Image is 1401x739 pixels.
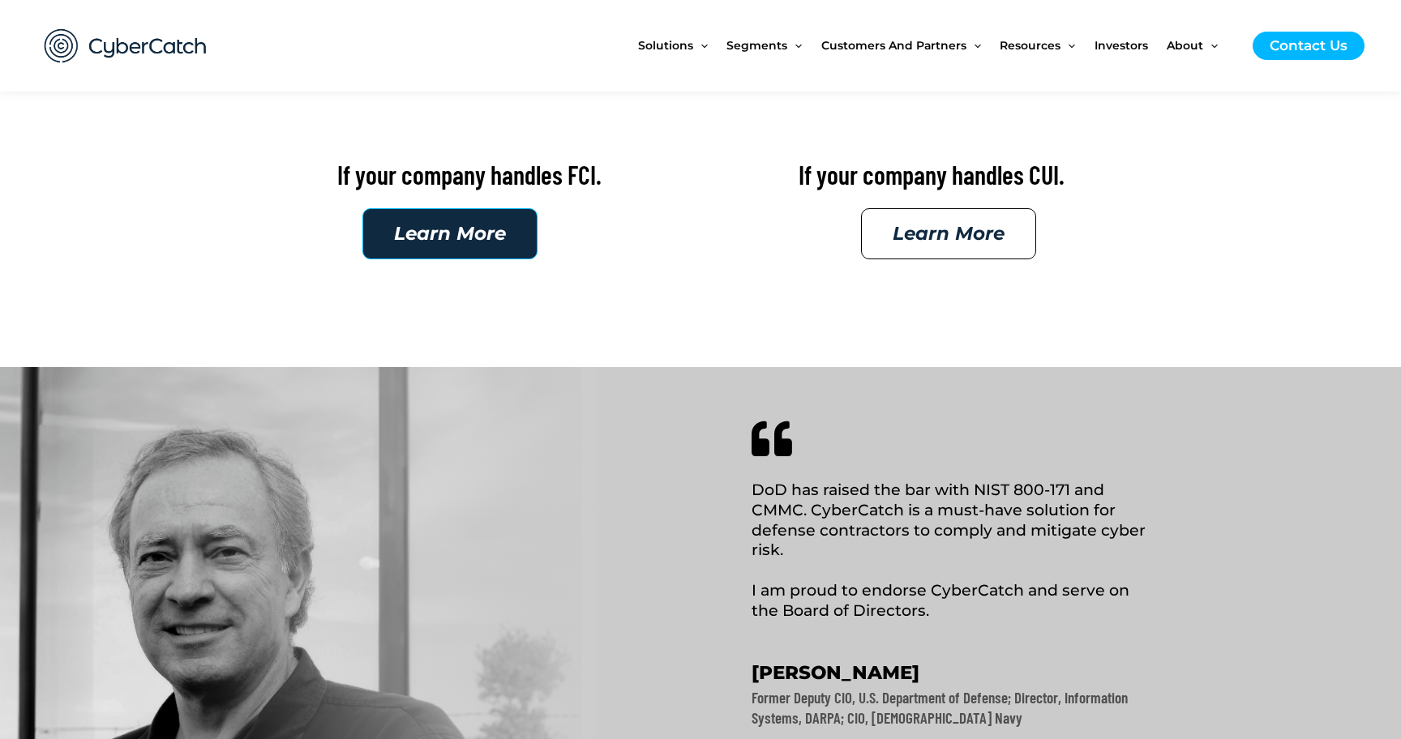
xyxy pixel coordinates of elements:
[1095,11,1148,79] span: Investors
[752,481,1151,621] h2: DoD has raised the bar with NIST 800-171 and CMMC. CyberCatch is a must-have solution for defense...
[709,158,1155,192] h2: If your company handles CUI.
[1167,11,1203,79] span: About
[394,224,506,243] span: Learn More
[28,12,223,79] img: CyberCatch
[693,11,708,79] span: Menu Toggle
[1253,32,1365,60] a: Contact Us
[821,11,966,79] span: Customers and Partners
[752,661,1151,686] h2: [PERSON_NAME]
[638,11,1236,79] nav: Site Navigation: New Main Menu
[638,11,693,79] span: Solutions
[752,688,1151,728] h2: Former Deputy CIO, U.S. Department of Defense; Director, Information Systems, DARPA; CIO, [DEMOGR...
[362,208,538,259] a: Learn More
[1000,11,1060,79] span: Resources
[1095,11,1167,79] a: Investors
[1203,11,1218,79] span: Menu Toggle
[1060,11,1075,79] span: Menu Toggle
[893,224,1005,243] span: Learn More
[966,11,981,79] span: Menu Toggle
[787,11,802,79] span: Menu Toggle
[726,11,787,79] span: Segments
[246,158,692,192] h2: If your company handles FCI.
[861,208,1036,259] a: Learn More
